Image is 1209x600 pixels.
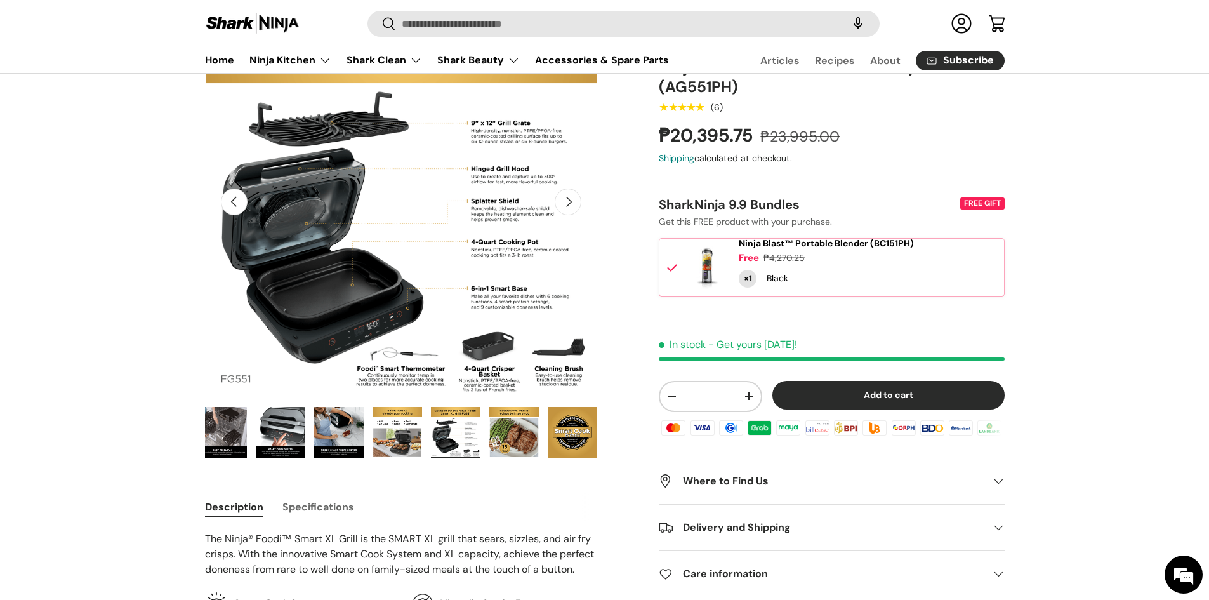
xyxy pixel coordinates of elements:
[373,407,422,458] img: Ninja Foodi Smart XL Grill & Air Fryer (AG551PH)
[659,152,1004,165] div: calculated at checkout.
[975,418,1003,437] img: landbank
[659,551,1004,597] summary: Care information
[659,566,984,582] h2: Care information
[314,407,364,458] img: Ninja Foodi Smart XL Grill & Air Fryer (AG551PH)
[659,505,1004,550] summary: Delivery and Shipping
[861,418,889,437] img: ubp
[838,10,878,38] speech-search-button: Search by voice
[659,196,957,213] div: SharkNinja 9.9 Bundles
[739,270,756,288] div: Quantity
[659,458,1004,504] summary: Where to Find Us
[711,103,723,112] div: (6)
[535,48,669,72] a: Accessories & Spare Parts
[659,57,1004,97] h1: Ninja Foodi Smart XL Grill & Air Fryer (AG551PH)
[256,407,305,458] img: Ninja Foodi Smart XL Grill & Air Fryer (AG551PH)
[688,418,716,437] img: visa
[760,48,800,73] a: Articles
[659,152,694,164] a: Shipping
[943,56,994,66] span: Subscribe
[763,251,805,265] div: ₱4,270.25
[205,532,594,576] span: The Ninja® Foodi™ Smart XL Grill is the SMART XL grill that sears, sizzles, and air fry crisps. W...
[870,48,901,73] a: About
[205,48,234,72] a: Home
[489,407,539,458] img: Ninja Foodi Smart XL Grill & Air Fryer (AG551PH)
[803,418,831,437] img: billease
[717,418,745,437] img: gcash
[430,48,527,73] summary: Shark Beauty
[739,237,914,249] span: Ninja Blast™ Portable Blender (BC151PH)
[947,418,975,437] img: metrobank
[197,407,247,458] img: Ninja Foodi Smart XL Grill & Air Fryer (AG551PH)
[659,474,984,489] h2: Where to Find Us
[832,418,860,437] img: bpi
[746,418,774,437] img: grabpay
[739,238,914,249] a: Ninja Blast™ Portable Blender (BC151PH)
[205,493,263,521] button: Description
[772,381,1005,410] button: Add to cart
[659,338,706,351] span: In stock
[708,338,797,351] p: - Get yours [DATE]!
[774,418,802,437] img: maya
[730,48,1005,73] nav: Secondary
[205,11,300,36] img: Shark Ninja Philippines
[918,418,946,437] img: bdo
[431,407,480,458] img: Ninja Foodi Smart XL Grill & Air Fryer (AG551PH)
[739,251,759,265] div: Free
[760,127,840,146] s: ₱23,995.00
[548,407,597,458] img: Ninja Foodi Smart XL Grill & Air Fryer (AG551PH)
[205,6,598,462] media-gallery: Gallery Viewer
[659,123,756,147] strong: ₱20,395.75
[282,493,354,521] button: Specifications
[815,48,855,73] a: Recipes
[889,418,917,437] img: qrph
[242,48,339,73] summary: Ninja Kitchen
[961,197,1003,209] div: FREE GIFT
[659,216,832,227] span: Get this FREE product with your purchase.
[659,520,984,535] h2: Delivery and Shipping
[767,272,788,285] div: Black
[659,102,704,113] div: 5.0 out of 5.0 stars
[205,48,669,73] nav: Primary
[659,418,687,437] img: master
[916,51,1005,70] a: Subscribe
[659,101,704,114] span: ★★★★★
[339,48,430,73] summary: Shark Clean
